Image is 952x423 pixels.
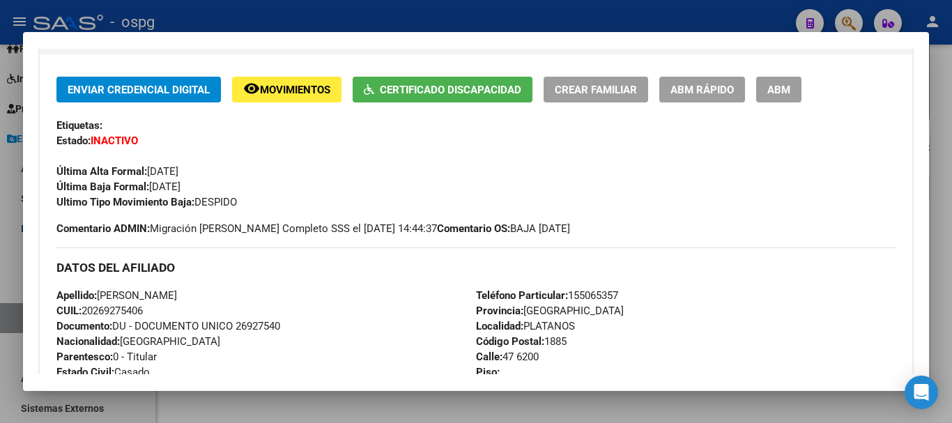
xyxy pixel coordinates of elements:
[905,376,938,409] div: Open Intercom Messenger
[544,77,648,102] button: Crear Familiar
[232,77,341,102] button: Movimientos
[476,320,575,332] span: PLATANOS
[353,77,532,102] button: Certificado Discapacidad
[56,351,113,363] strong: Parentesco:
[68,84,210,96] span: Enviar Credencial Digital
[476,305,624,317] span: [GEOGRAPHIC_DATA]
[437,222,510,235] strong: Comentario OS:
[756,77,801,102] button: ABM
[476,366,500,378] strong: Piso:
[243,80,260,97] mat-icon: remove_red_eye
[91,134,138,147] strong: INACTIVO
[56,222,150,235] strong: Comentario ADMIN:
[56,366,150,378] span: Casado
[476,351,502,363] strong: Calle:
[56,180,149,193] strong: Última Baja Formal:
[56,351,157,363] span: 0 - Titular
[56,221,437,236] span: Migración [PERSON_NAME] Completo SSS el [DATE] 14:44:37
[56,305,143,317] span: 20269275406
[56,289,177,302] span: [PERSON_NAME]
[56,289,97,302] strong: Apellido:
[56,180,181,193] span: [DATE]
[56,366,114,378] strong: Estado Civil:
[767,84,790,96] span: ABM
[380,84,521,96] span: Certificado Discapacidad
[56,305,82,317] strong: CUIL:
[555,84,637,96] span: Crear Familiar
[56,335,220,348] span: [GEOGRAPHIC_DATA]
[56,260,896,275] h3: DATOS DEL AFILIADO
[659,77,745,102] button: ABM Rápido
[476,305,523,317] strong: Provincia:
[476,320,523,332] strong: Localidad:
[437,221,570,236] span: BAJA [DATE]
[56,77,221,102] button: Enviar Credencial Digital
[56,165,178,178] span: [DATE]
[56,119,102,132] strong: Etiquetas:
[56,196,237,208] span: DESPIDO
[56,165,147,178] strong: Última Alta Formal:
[56,335,120,348] strong: Nacionalidad:
[56,320,112,332] strong: Documento:
[476,351,539,363] span: 47 6200
[56,320,280,332] span: DU - DOCUMENTO UNICO 26927540
[260,84,330,96] span: Movimientos
[476,289,618,302] span: 155065357
[476,335,567,348] span: 1885
[476,289,568,302] strong: Teléfono Particular:
[56,134,91,147] strong: Estado:
[670,84,734,96] span: ABM Rápido
[56,196,194,208] strong: Ultimo Tipo Movimiento Baja:
[476,335,544,348] strong: Código Postal:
